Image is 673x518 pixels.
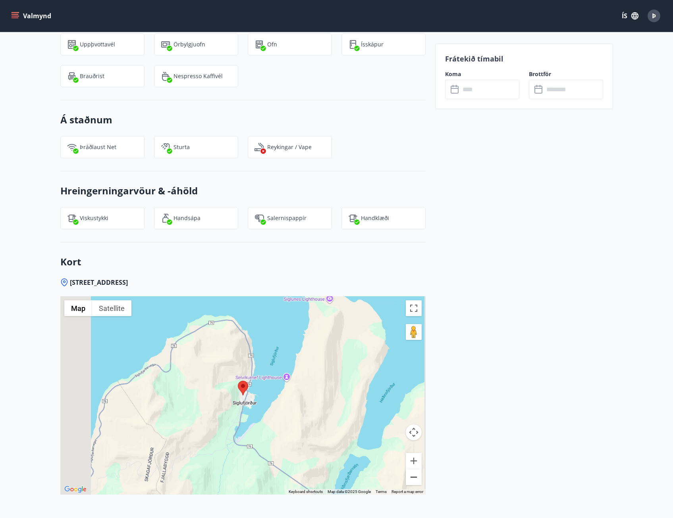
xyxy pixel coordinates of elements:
[445,70,519,78] label: Koma
[70,278,128,287] span: [STREET_ADDRESS]
[289,489,323,495] button: Keyboard shortcuts
[92,300,131,316] button: Show satellite imagery
[174,40,205,48] p: Örbylgjuofn
[348,40,358,49] img: Pv2qXYL3wvHGg3gZemBduTsv42as6S3qbJXnUfw9.svg
[60,255,426,269] h3: Kort
[80,40,115,48] p: Uppþvottavél
[80,214,108,222] p: Viskustykki
[376,489,387,494] a: Terms
[361,40,384,48] p: Ísskápur
[64,300,92,316] button: Show street map
[161,40,170,49] img: WhzojLTXTmGNzu0iQ37bh4OB8HAJRP8FBs0dzKJK.svg
[255,142,264,152] img: QNIUl6Cv9L9rHgMXwuzGLuiJOj7RKqxk9mBFPqjq.svg
[67,71,77,81] img: eXskhI6PfzAYYayp6aE5zL2Gyf34kDYkAHzo7Blm.svg
[617,9,643,23] button: ÍS
[406,424,422,440] button: Map camera controls
[255,40,264,49] img: zPVQBp9blEdIFer1EsEXGkdLSf6HnpjwYpytJsbc.svg
[406,324,422,340] button: Drag Pegman onto the map to open Street View
[391,489,423,494] a: Report a map error
[62,484,89,495] a: Open this area in Google Maps (opens a new window)
[80,72,104,80] p: Brauðrist
[406,469,422,485] button: Zoom out
[67,142,77,152] img: HJRyFFsYp6qjeUYhR4dAD8CaCEsnIFYZ05miwXoh.svg
[361,214,389,222] p: Handklæði
[60,113,426,127] h3: Á staðnum
[174,143,190,151] p: Sturta
[406,453,422,469] button: Zoom in
[406,300,422,316] button: Toggle fullscreen view
[174,214,201,222] p: Handsápa
[67,213,77,223] img: tIVzTFYizac3SNjIS52qBBKOADnNn3qEFySneclv.svg
[529,70,603,78] label: Brottför
[67,40,77,49] img: 7hj2GulIrg6h11dFIpsIzg8Ak2vZaScVwTihwv8g.svg
[10,9,54,23] button: menu
[267,40,277,48] p: Ofn
[267,214,307,222] p: Salernispappír
[348,213,358,223] img: uiBtL0ikWr40dZiggAgPY6zIBwQcLm3lMVfqTObx.svg
[62,484,89,495] img: Google
[445,54,603,64] p: Frátekið tímabil
[161,213,170,223] img: 96TlfpxwFVHR6UM9o3HrTVSiAREwRYtsizir1BR0.svg
[644,6,663,25] button: Þ
[161,71,170,81] img: 6h163WYZE4rom4WMceCGonWsXLVS3IYQqOKmW8AJ.svg
[161,142,170,152] img: fkJ5xMEnKf9CQ0V6c12WfzkDEsV4wRmoMqv4DnVF.svg
[60,184,426,198] h3: Hreingerningarvöur & -áhöld
[174,72,223,80] p: Nespresso kaffivél
[652,12,656,20] span: Þ
[80,143,116,151] p: Þráðlaust net
[255,213,264,223] img: JsUkc86bAWErts0UzsjU3lk4pw2986cAIPoh8Yw7.svg
[328,489,371,494] span: Map data ©2025 Google
[267,143,312,151] p: Reykingar / Vape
